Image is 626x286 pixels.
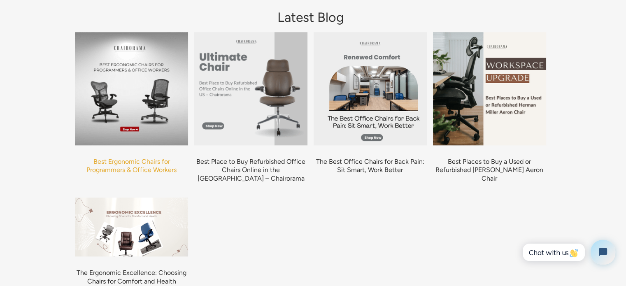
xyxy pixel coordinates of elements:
img: The Best Office Chairs for Back Pain: Sit Smart, Work Better [314,32,427,145]
iframe: Tidio Chat [514,233,622,272]
a: Best Places to Buy a Used or Refurbished [PERSON_NAME] Aeron Chair [435,158,543,183]
a: Best Place to Buy Refurbished Office Chairs Online in the [GEOGRAPHIC_DATA] – Chairorama [196,158,305,183]
img: Ergonomic office chairs for programmers and office workers – comfortable and supportive seating o... [75,32,188,145]
img: Best Place to Buy Refurbished Office Chairs Online in the US – Chairorama [194,32,307,145]
a: Best Ergonomic Chairs for Programmers & Office Workers [86,158,177,174]
img: The Ergonomic Excellence: Choosing Chairs for Comfort and Health [75,198,188,256]
img: Best Places to Buy a Used or Refurbished Herman Miller Aeron Chair [433,32,546,145]
a: The Ergonomic Excellence: Choosing Chairs for Comfort and Health [77,269,186,285]
a: The Best Office Chairs for Back Pain: Sit Smart, Work Better [316,158,424,174]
